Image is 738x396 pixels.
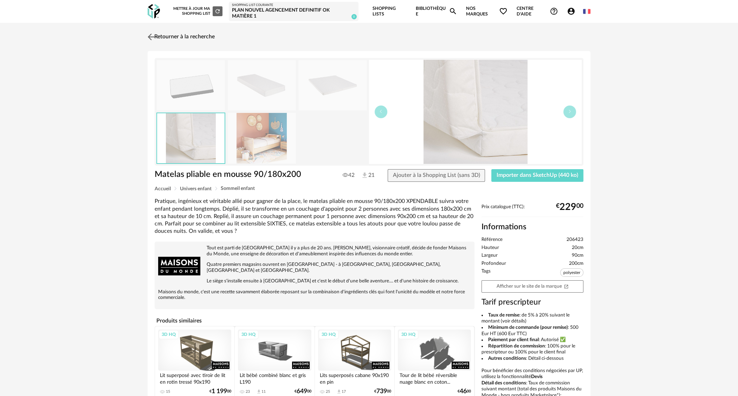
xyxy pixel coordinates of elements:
span: 20cm [572,245,583,251]
div: Breadcrumb [155,186,583,191]
b: Paiement par client final [488,337,539,342]
span: Heart Outline icon [499,7,507,15]
div: Pratique, ingénieux et véritable allié pour gagner de la place, le matelas pliable en mousse 90/1... [155,198,474,235]
p: Le siège s'installe ensuite à [GEOGRAPHIC_DATA] et c'est le début d'une belle aventure.... et d'u... [158,278,471,284]
div: 25 [326,389,330,394]
b: Taux de remise [488,313,519,318]
span: Centre d'aideHelp Circle Outline icon [517,6,558,17]
div: 3D HQ [398,330,419,339]
div: Lit bébé combiné blanc et gris L190 [238,371,311,385]
div: Tour de lit bébé réversible nuage blanc en coton... [398,371,471,385]
a: Afficher sur le site de la marqueOpen In New icon [481,280,583,293]
img: brand logo [158,245,200,287]
div: Lits superposés cabane 90x190 en pin [318,371,391,385]
button: Importer dans SketchUp (440 ko) [491,169,583,182]
span: Download icon [336,389,342,394]
img: Téléchargements [361,172,368,179]
p: Maisons du monde, c'est une recette savamment élaborée reposant sur la combinaison d'ingrédients ... [158,289,471,301]
li: : 500 Eur HT (600 Eur TTC) [481,325,583,337]
div: 23 [246,389,250,394]
span: Tags [481,268,491,279]
a: Shopping List courante Plan nouvel agencement definitif ok matière 1 0 [232,3,355,20]
div: Mettre à jour ma Shopping List [172,6,222,16]
div: 3D HQ [158,330,179,339]
span: Référence [481,237,503,243]
span: 0 [351,14,357,19]
li: : 100% pour le prescripteur ou 100% pour le client final [481,343,583,356]
li: : Autorisé ✅ [481,337,583,343]
b: Répartition de commission [488,344,545,349]
img: matelas-pliable-en-mousse-90-180x200-1000-9-29-206423_2.jpg [298,60,367,110]
div: 3D HQ [318,330,339,339]
span: polyester [560,268,583,277]
h3: Tarif prescripteur [481,297,583,307]
h2: Informations [481,222,583,232]
span: Refresh icon [214,9,221,13]
li: : Détail ci-dessous [481,356,583,362]
span: Help Circle Outline icon [550,7,558,15]
span: Hauteur [481,245,499,251]
a: Retourner à la recherche [146,29,215,45]
span: Ajouter à la Shopping List (sans 3D) [393,172,480,178]
div: 3D HQ [238,330,259,339]
img: thumbnail.png [157,60,225,110]
span: Account Circle icon [567,7,575,15]
span: 229 [559,204,576,210]
li: : de 5% à 20% suivant le montant (voir détails) [481,312,583,325]
span: 739 [376,389,387,394]
div: Lit superposé avec tiroir de lit en rotin tressé 90x190 [158,371,231,385]
span: 1 199 [212,389,227,394]
div: € 00 [458,389,471,394]
span: 206423 [567,237,583,243]
img: fr [583,8,590,15]
b: Détail des conditions [481,381,526,385]
b: Autres conditions [488,356,526,361]
b: Devis [531,374,543,379]
div: Shopping List courante [232,3,355,7]
p: Quatre premiers magasins ouvrent en [GEOGRAPHIC_DATA] - à [GEOGRAPHIC_DATA], [GEOGRAPHIC_DATA], [... [158,262,471,274]
img: matelas-pliable-en-mousse-90-180x200-1000-9-29-206423_1.jpg [228,60,296,110]
span: Download icon [256,389,261,394]
p: Tout est parti de [GEOGRAPHIC_DATA] il y a plus de 20 ans. [PERSON_NAME], visionnaire créatif, dé... [158,245,471,257]
img: matelas-pliable-en-mousse-90-180x200-1000-9-29-206423_4.jpg [228,113,296,163]
img: matelas-pliable-en-mousse-90-180x200-1000-9-29-206423_3.jpg [157,113,225,163]
span: 21 [361,172,375,179]
span: Univers enfant [180,186,212,191]
h4: Produits similaires [155,315,474,326]
div: 17 [342,389,346,394]
div: Prix catalogue (TTC): [481,204,583,217]
span: Account Circle icon [567,7,578,15]
span: Largeur [481,253,498,259]
span: 46 [460,389,467,394]
span: Profondeur [481,261,506,267]
span: 649 [297,389,307,394]
span: Sommeil enfant [221,186,255,191]
span: Open In New icon [564,283,569,288]
img: svg+xml;base64,PHN2ZyB3aWR0aD0iMjQiIGhlaWdodD0iMjQiIHZpZXdCb3g9IjAgMCAyNCAyNCIgZmlsbD0ibm9uZSIgeG... [146,32,156,42]
img: OXP [148,4,160,19]
div: € 00 [294,389,311,394]
div: 15 [166,389,170,394]
div: € 00 [374,389,391,394]
div: € 00 [556,204,583,210]
span: 200cm [569,261,583,267]
span: Accueil [155,186,171,191]
div: € 00 [209,389,231,394]
img: matelas-pliable-en-mousse-90-180x200-1000-9-29-206423_3.jpg [369,60,582,164]
span: Magnify icon [449,7,457,15]
button: Ajouter à la Shopping List (sans 3D) [388,169,485,182]
h1: Matelas pliable en mousse 90/180x200 [155,169,329,180]
div: 11 [261,389,266,394]
span: 90cm [572,253,583,259]
b: Minimum de commande (pour remise) [488,325,568,330]
span: 42 [343,172,355,179]
span: Importer dans SketchUp (440 ko) [497,172,578,178]
div: Plan nouvel agencement definitif ok matière 1 [232,7,355,20]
